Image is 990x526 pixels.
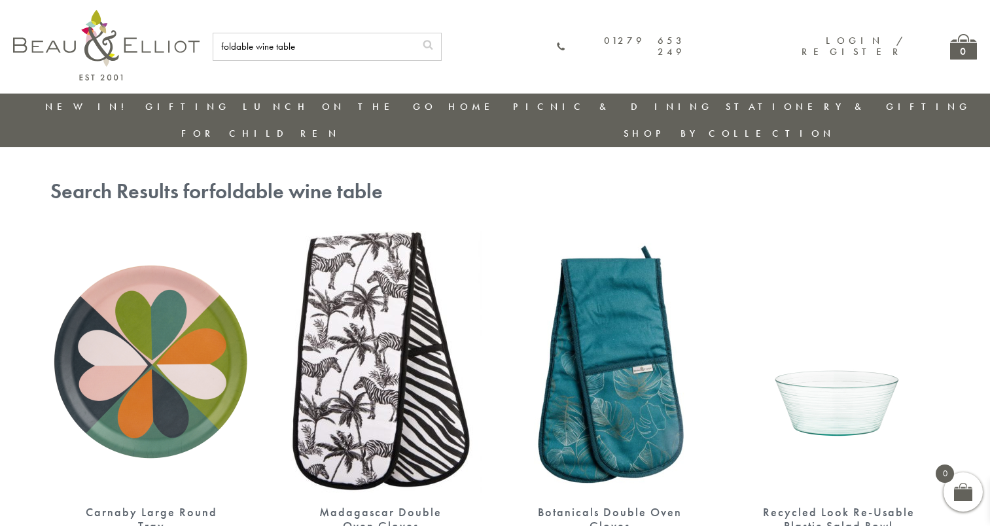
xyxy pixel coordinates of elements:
img: logo [13,10,200,80]
img: Botanicals Double Oven Gloves [508,231,711,493]
img: Carnaby bloom round tray [50,231,253,493]
img: Recycled Look Re-Usable Plastic Salad Bowl [737,231,940,493]
span: 0 [936,465,954,483]
h1: Search Results for [50,180,940,204]
img: Double Oven Gloves Zebra [279,231,482,493]
a: Login / Register [802,34,904,58]
a: Shop by collection [624,127,835,140]
a: Lunch On The Go [243,100,436,113]
a: For Children [181,127,340,140]
a: Home [448,100,501,113]
span: foldable wine table [209,178,383,205]
a: New in! [45,100,133,113]
a: 01279 653 249 [556,35,685,58]
a: Stationery & Gifting [726,100,971,113]
a: Picnic & Dining [513,100,713,113]
a: 0 [950,34,977,60]
a: Gifting [145,100,230,113]
input: SEARCH [213,33,415,60]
